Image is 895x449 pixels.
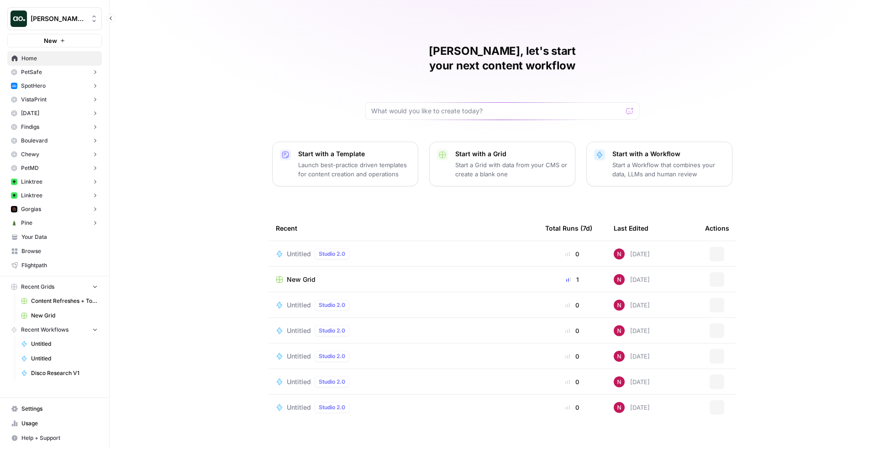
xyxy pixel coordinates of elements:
[21,247,98,255] span: Browse
[365,44,639,73] h1: [PERSON_NAME], let's start your next content workflow
[612,160,725,179] p: Start a Workflow that combines your data, LLMs and human review
[7,65,102,79] button: PetSafe
[21,82,46,90] span: SpotHero
[586,142,732,186] button: Start with a WorkflowStart a Workflow that combines your data, LLMs and human review
[319,352,345,360] span: Studio 2.0
[21,68,42,76] span: PetSafe
[11,179,17,185] img: y4cx33ajofnnc7ov1k1nhnl6lqx8
[614,216,648,241] div: Last Edited
[7,34,102,48] button: New
[276,351,531,362] a: UntitledStudio 2.0
[287,377,311,386] span: Untitled
[276,325,531,336] a: UntitledStudio 2.0
[7,161,102,175] button: PetMD
[545,326,599,335] div: 0
[614,274,650,285] div: [DATE]
[21,233,98,241] span: Your Data
[17,351,102,366] a: Untitled
[298,160,411,179] p: Launch best-practice driven templates for content creation and operations
[7,230,102,244] a: Your Data
[31,354,98,363] span: Untitled
[7,244,102,259] a: Browse
[21,205,41,213] span: Gorgias
[319,403,345,412] span: Studio 2.0
[614,376,650,387] div: [DATE]
[7,148,102,161] button: Chewy
[7,175,102,189] button: Linktree
[31,297,98,305] span: Content Refreshes + Topical Authority
[545,275,599,284] div: 1
[276,275,531,284] a: New Grid
[21,405,98,413] span: Settings
[7,280,102,294] button: Recent Grids
[7,401,102,416] a: Settings
[7,7,102,30] button: Workspace: Nick's Workspace
[21,95,47,104] span: VistaPrint
[7,93,102,106] button: VistaPrint
[614,274,625,285] img: 809rsgs8fojgkhnibtwc28oh1nli
[272,142,418,186] button: Start with a TemplateLaunch best-practice driven templates for content creation and operations
[545,216,592,241] div: Total Runs (7d)
[545,377,599,386] div: 0
[545,352,599,361] div: 0
[11,11,27,27] img: Nick's Workspace Logo
[31,312,98,320] span: New Grid
[614,325,650,336] div: [DATE]
[21,164,39,172] span: PetMD
[17,308,102,323] a: New Grid
[44,36,57,45] span: New
[21,434,98,442] span: Help + Support
[287,403,311,412] span: Untitled
[276,402,531,413] a: UntitledStudio 2.0
[276,300,531,311] a: UntitledStudio 2.0
[7,51,102,66] a: Home
[614,402,625,413] img: 809rsgs8fojgkhnibtwc28oh1nli
[429,142,575,186] button: Start with a GridStart a Grid with data from your CMS or create a blank one
[31,369,98,377] span: Disco Research V1
[276,216,531,241] div: Recent
[7,202,102,216] button: Gorgias
[545,301,599,310] div: 0
[21,109,39,117] span: [DATE]
[21,261,98,269] span: Flightpath
[319,250,345,258] span: Studio 2.0
[287,301,311,310] span: Untitled
[319,301,345,309] span: Studio 2.0
[614,402,650,413] div: [DATE]
[298,149,411,158] p: Start with a Template
[11,83,17,89] img: u20wvflawzkod5jeh0x6rufk0gvl
[287,326,311,335] span: Untitled
[612,149,725,158] p: Start with a Workflow
[21,419,98,428] span: Usage
[7,106,102,120] button: [DATE]
[455,149,568,158] p: Start with a Grid
[7,416,102,431] a: Usage
[614,325,625,336] img: 809rsgs8fojgkhnibtwc28oh1nli
[11,192,17,199] img: y4cx33ajofnnc7ov1k1nhnl6lqx8
[7,323,102,337] button: Recent Workflows
[287,275,316,284] span: New Grid
[7,120,102,134] button: Findigs
[17,294,102,308] a: Content Refreshes + Topical Authority
[21,178,42,186] span: Linktree
[7,79,102,93] button: SpotHero
[614,351,625,362] img: 809rsgs8fojgkhnibtwc28oh1nli
[17,337,102,351] a: Untitled
[319,327,345,335] span: Studio 2.0
[455,160,568,179] p: Start a Grid with data from your CMS or create a blank one
[7,216,102,230] button: Pine
[545,249,599,259] div: 0
[11,220,17,226] img: dm7txshh430fvrbowepo0io96xoy
[21,191,42,200] span: Linktree
[21,326,68,334] span: Recent Workflows
[31,14,86,23] span: [PERSON_NAME]'s Workspace
[7,431,102,445] button: Help + Support
[31,340,98,348] span: Untitled
[17,366,102,380] a: Disco Research V1
[614,300,625,311] img: 809rsgs8fojgkhnibtwc28oh1nli
[614,351,650,362] div: [DATE]
[287,249,311,259] span: Untitled
[21,137,47,145] span: Boulevard
[276,248,531,259] a: UntitledStudio 2.0
[21,123,39,131] span: Findigs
